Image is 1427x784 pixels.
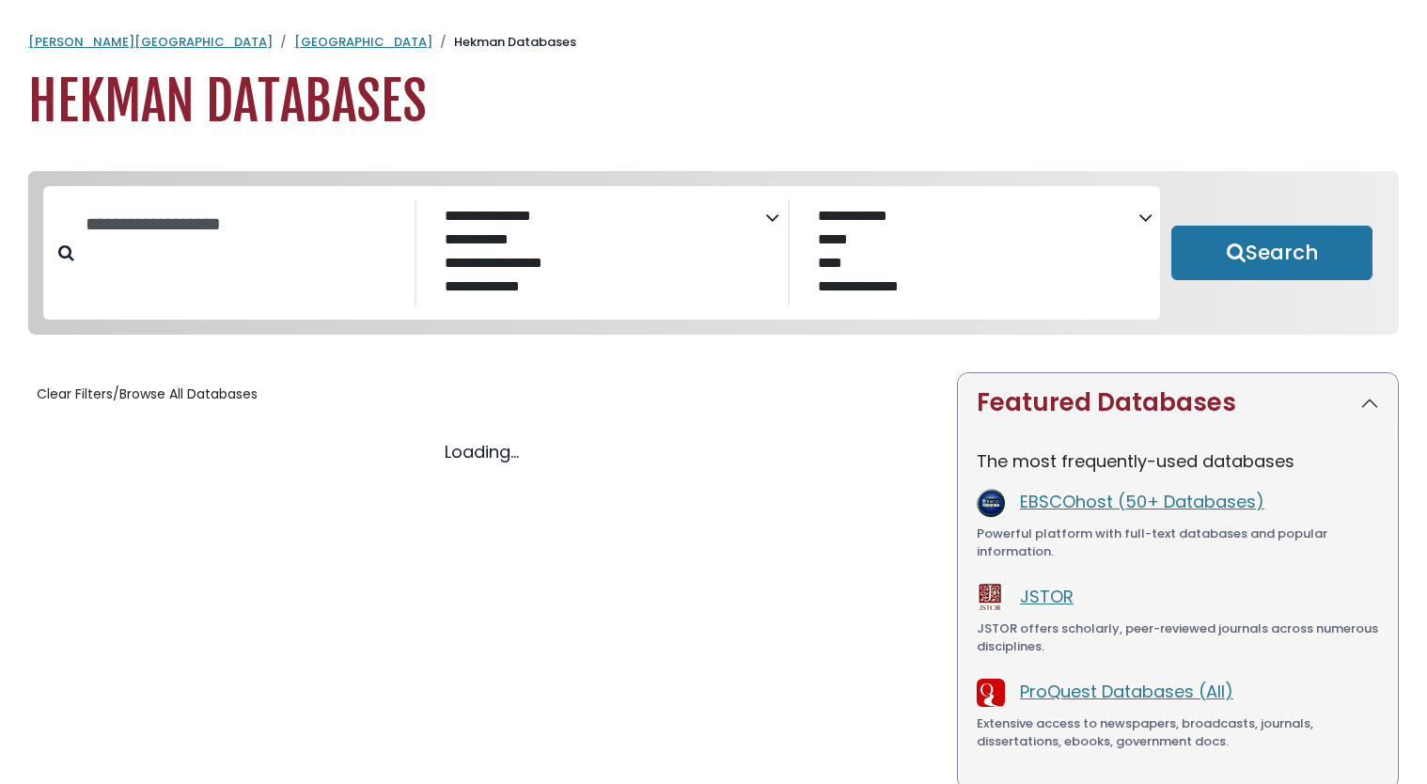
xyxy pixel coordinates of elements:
a: EBSCOhost (50+ Databases) [1020,490,1264,513]
button: Featured Databases [958,373,1398,432]
div: JSTOR offers scholarly, peer-reviewed journals across numerous disciplines. [977,619,1379,656]
nav: Search filters [28,171,1399,336]
div: Loading... [28,439,934,464]
input: Search database by title or keyword [74,209,415,240]
a: [GEOGRAPHIC_DATA] [294,33,432,51]
p: The most frequently-used databases [977,448,1379,474]
select: Database Subject Filter [431,203,766,306]
a: ProQuest Databases (All) [1020,680,1233,703]
nav: breadcrumb [28,33,1399,52]
div: Extensive access to newspapers, broadcasts, journals, dissertations, ebooks, government docs. [977,714,1379,751]
div: Powerful platform with full-text databases and popular information. [977,525,1379,561]
a: [PERSON_NAME][GEOGRAPHIC_DATA] [28,33,273,51]
select: Database Vendors Filter [805,203,1139,306]
h1: Hekman Databases [28,71,1399,133]
li: Hekman Databases [432,33,576,52]
button: Submit for Search Results [1171,226,1372,280]
button: Clear Filters/Browse All Databases [28,380,266,409]
a: JSTOR [1020,585,1074,608]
